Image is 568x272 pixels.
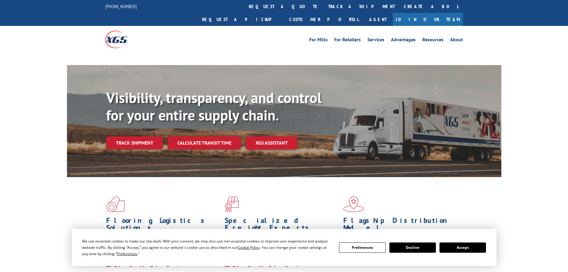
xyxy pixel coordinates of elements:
[363,13,393,26] a: Agent
[450,37,463,44] a: About
[339,242,386,253] button: Preferences
[343,196,364,212] img: xgs-icon-flagship-distribution-model-red
[389,242,436,253] button: Decline
[439,242,486,253] button: Accept
[367,37,384,44] a: Services
[225,196,239,212] img: xgs-icon-focused-on-flooring-red
[225,217,339,234] h1: Specialized Freight Experts
[72,229,497,266] div: Cookie Consent Prompt
[238,245,260,250] span: Cookie Policy
[105,3,137,9] a: [PHONE_NUMBER]
[198,13,285,26] a: Request a pickup
[117,251,137,256] span: Preferences
[391,37,416,44] a: Advantages
[309,37,328,44] a: For Mills
[334,37,361,44] a: For Retailers
[82,238,332,257] div: We use essential cookies to make our site work. With your consent, we may also use non-essential ...
[106,136,163,149] a: Track shipment
[168,136,241,149] a: Calculate transit time
[393,13,463,26] a: Join Our Team
[106,88,322,124] b: Visibility, transparency, and control for your entire supply chain.
[246,136,297,149] a: XGS ASSISTANT
[106,196,125,212] img: xgs-icon-total-supply-chain-intelligence-red
[106,261,181,268] a: Learn More >
[225,261,300,268] a: Learn More >
[343,217,457,234] h1: Flagship Distribution Model
[422,37,443,44] a: Resources
[106,217,220,234] h1: Flooring Logistics Solutions
[285,13,363,26] a: Customer Portal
